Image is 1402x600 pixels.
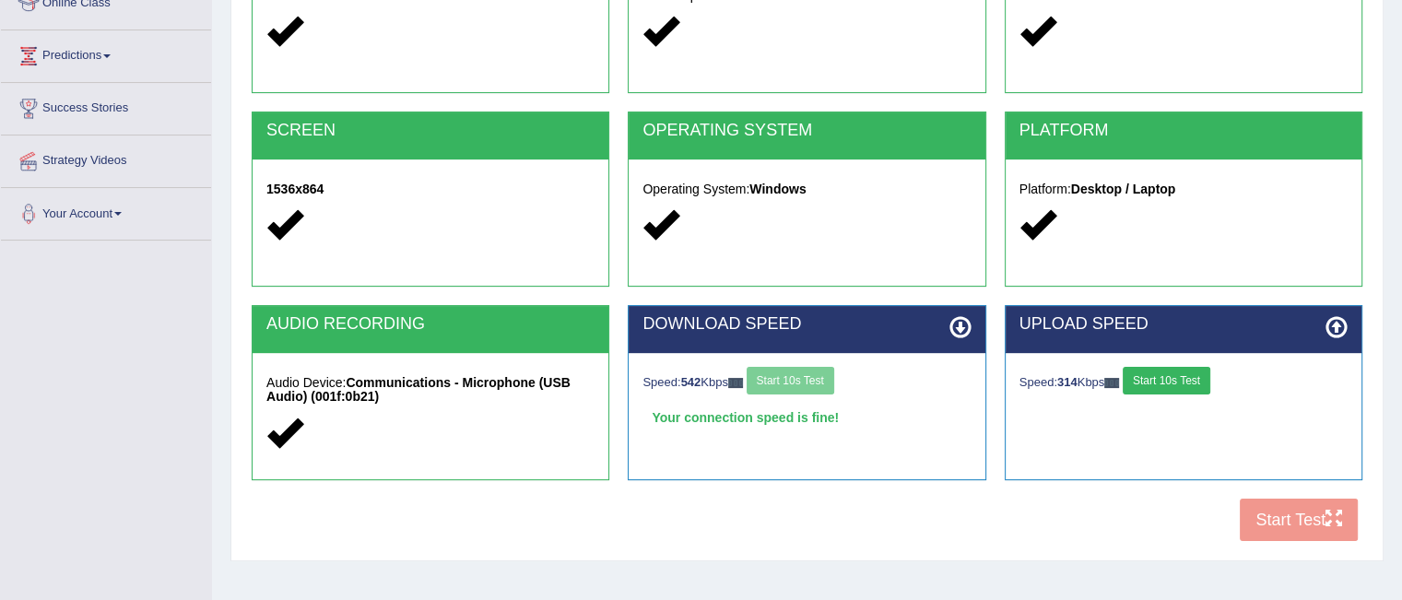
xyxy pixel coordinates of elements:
[642,367,971,399] div: Speed: Kbps
[1019,367,1348,399] div: Speed: Kbps
[1019,315,1348,334] h2: UPLOAD SPEED
[1,83,211,129] a: Success Stories
[266,315,595,334] h2: AUDIO RECORDING
[642,182,971,196] h5: Operating System:
[1,30,211,76] a: Predictions
[1019,122,1348,140] h2: PLATFORM
[1057,375,1078,389] strong: 314
[1,188,211,234] a: Your Account
[266,376,595,405] h5: Audio Device:
[1019,182,1348,196] h5: Platform:
[1123,367,1210,394] button: Start 10s Test
[728,378,743,388] img: ajax-loader-fb-connection.gif
[1104,378,1119,388] img: ajax-loader-fb-connection.gif
[266,375,571,404] strong: Communications - Microphone (USB Audio) (001f:0b21)
[266,182,324,196] strong: 1536x864
[266,122,595,140] h2: SCREEN
[642,122,971,140] h2: OPERATING SYSTEM
[1,135,211,182] a: Strategy Videos
[681,375,701,389] strong: 542
[1071,182,1176,196] strong: Desktop / Laptop
[749,182,806,196] strong: Windows
[642,404,971,431] div: Your connection speed is fine!
[642,315,971,334] h2: DOWNLOAD SPEED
